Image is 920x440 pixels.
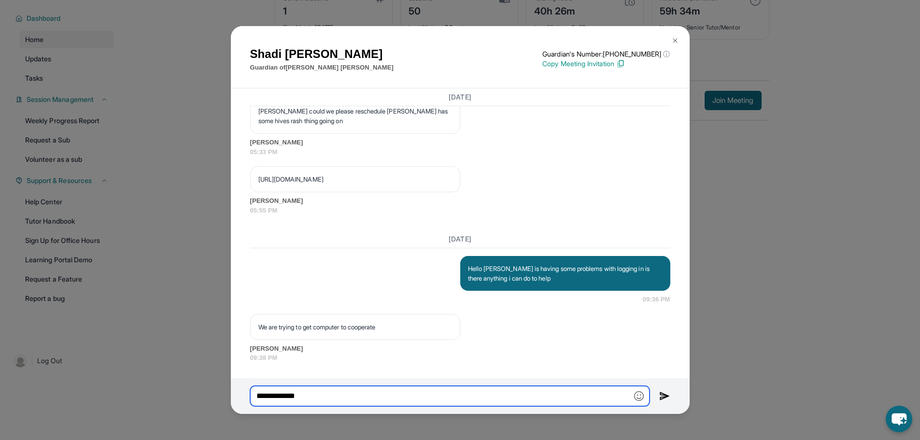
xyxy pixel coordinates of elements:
img: Emoji [634,391,644,401]
span: ⓘ [663,49,670,59]
img: Send icon [659,390,670,402]
h3: [DATE] [250,234,670,244]
h3: [DATE] [250,92,670,102]
img: Copy Icon [616,59,625,68]
span: 09:38 PM [250,353,670,363]
span: 09:36 PM [643,295,670,304]
p: We are trying to get computer to cooperate [258,322,452,332]
span: 05:33 PM [250,147,670,157]
p: Guardian's Number: [PHONE_NUMBER] [542,49,670,59]
span: [PERSON_NAME] [250,344,670,354]
span: [PERSON_NAME] [250,196,670,206]
p: Guardian of [PERSON_NAME] [PERSON_NAME] [250,63,394,72]
span: 05:55 PM [250,206,670,215]
p: Copy Meeting Invitation [542,59,670,69]
h1: Shadi [PERSON_NAME] [250,45,394,63]
img: Close Icon [671,37,679,44]
p: Hello [PERSON_NAME] is having some problems with logging in is there anything i can do to help [468,264,663,283]
span: [PERSON_NAME] [250,138,670,147]
p: [URL][DOMAIN_NAME] [258,174,452,184]
button: chat-button [886,406,912,432]
p: [PERSON_NAME] could we please reschedule [PERSON_NAME] has some hives rash thing going on [258,106,452,126]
